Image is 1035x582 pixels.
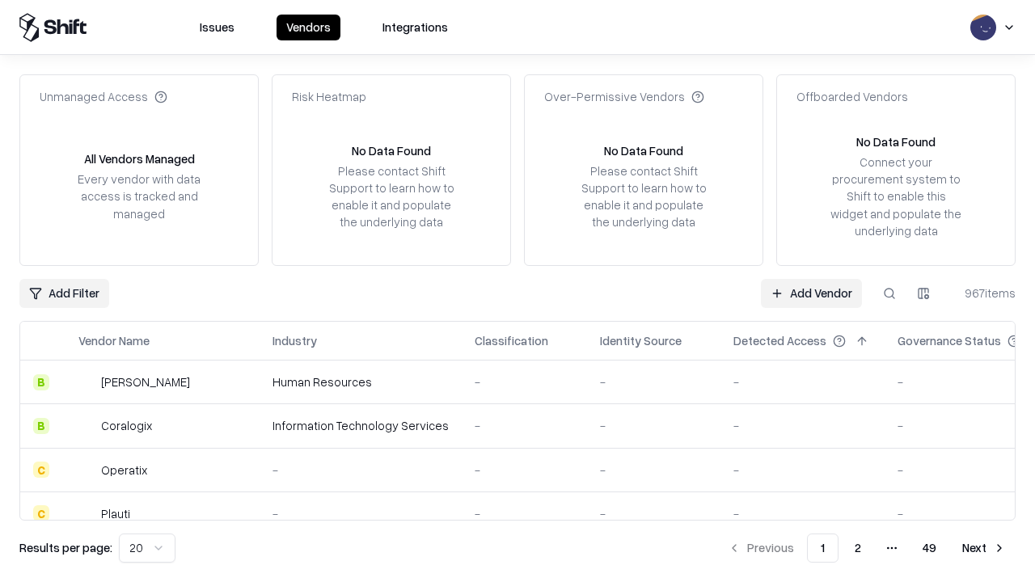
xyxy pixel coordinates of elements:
button: Integrations [373,15,458,40]
div: No Data Found [352,142,431,159]
div: - [475,373,574,390]
button: 49 [910,533,949,563]
div: - [475,462,574,479]
div: Vendor Name [78,332,150,349]
div: 967 items [951,285,1016,302]
div: B [33,374,49,390]
img: Coralogix [78,418,95,434]
div: - [475,417,574,434]
div: Risk Heatmap [292,88,366,105]
button: Next [953,533,1016,563]
div: Coralogix [101,417,152,434]
div: C [33,462,49,478]
div: C [33,505,49,521]
p: Results per page: [19,539,112,556]
div: No Data Found [856,133,936,150]
div: - [600,417,708,434]
div: Over-Permissive Vendors [544,88,704,105]
div: - [733,462,872,479]
div: Information Technology Services [272,417,449,434]
div: Offboarded Vendors [796,88,908,105]
div: Every vendor with data access is tracked and managed [72,171,206,221]
img: Operatix [78,462,95,478]
div: Detected Access [733,332,826,349]
div: Identity Source [600,332,682,349]
div: - [475,505,574,522]
div: Unmanaged Access [40,88,167,105]
button: 1 [807,533,839,563]
div: - [733,373,872,390]
div: Governance Status [898,332,1001,349]
div: - [600,462,708,479]
div: - [733,417,872,434]
img: Deel [78,374,95,390]
button: Add Filter [19,279,109,308]
div: - [600,505,708,522]
div: Human Resources [272,373,449,390]
div: - [272,505,449,522]
div: Connect your procurement system to Shift to enable this widget and populate the underlying data [829,154,963,239]
div: Plauti [101,505,130,522]
div: Industry [272,332,317,349]
div: Please contact Shift Support to learn how to enable it and populate the underlying data [577,162,711,231]
img: Plauti [78,505,95,521]
div: Please contact Shift Support to learn how to enable it and populate the underlying data [324,162,458,231]
nav: pagination [718,533,1016,563]
div: No Data Found [604,142,683,159]
button: Vendors [277,15,340,40]
div: [PERSON_NAME] [101,373,190,390]
div: Operatix [101,462,147,479]
div: - [272,462,449,479]
button: Issues [190,15,244,40]
div: - [733,505,872,522]
div: All Vendors Managed [84,150,195,167]
button: 2 [842,533,874,563]
div: Classification [475,332,548,349]
div: B [33,418,49,434]
div: - [600,373,708,390]
a: Add Vendor [761,279,862,308]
